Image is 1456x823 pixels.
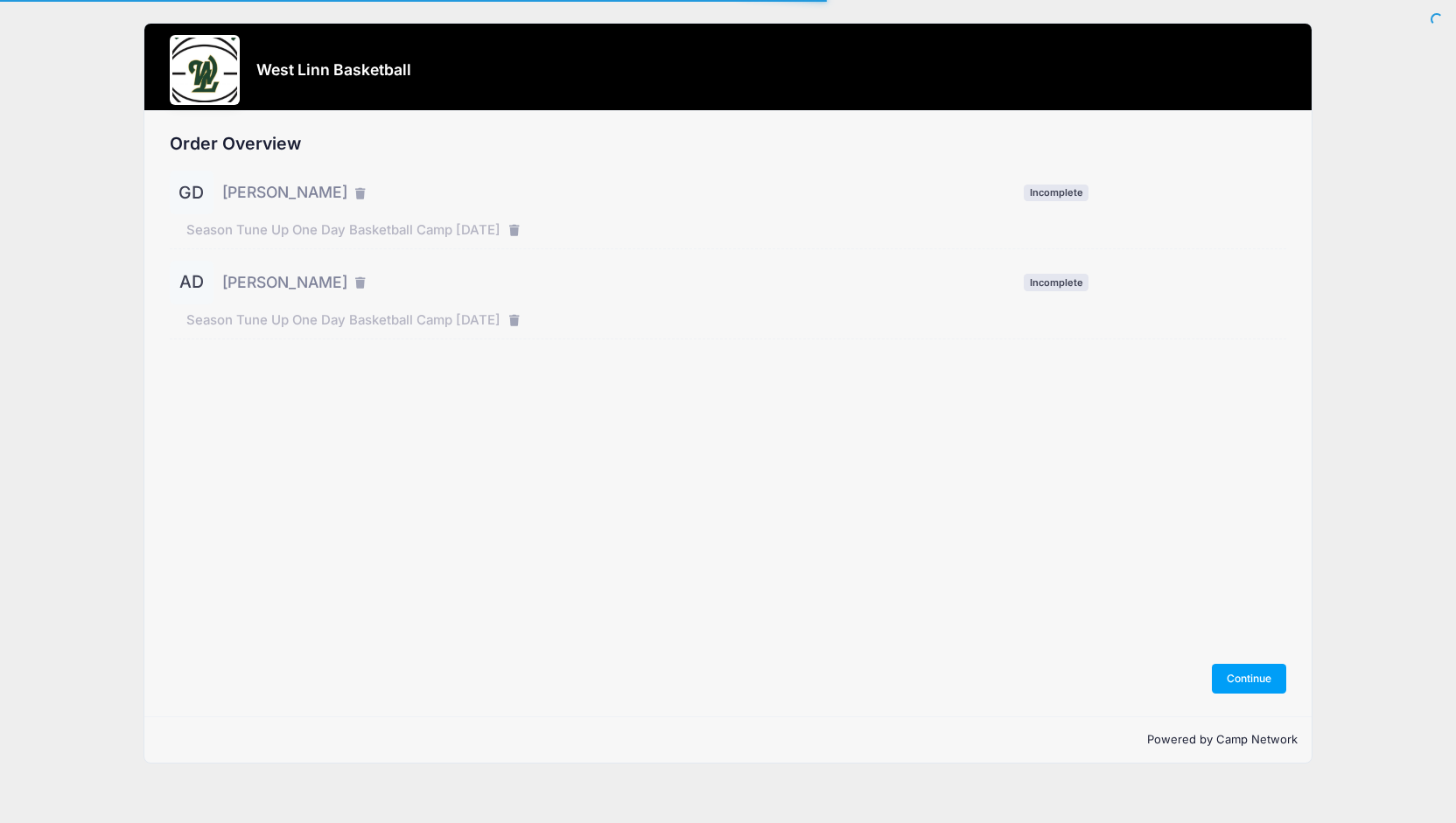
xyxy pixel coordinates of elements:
span: [PERSON_NAME] [222,271,347,294]
p: Powered by Camp Network [158,731,1298,749]
button: Continue [1212,664,1287,694]
h3: West Linn Basketball [256,60,411,79]
div: GD [170,171,213,214]
span: Season Tune Up One Day Basketball Camp [DATE] [186,310,500,330]
span: Incomplete [1024,274,1088,290]
span: Season Tune Up One Day Basketball Camp [DATE] [186,220,500,240]
span: [PERSON_NAME] [222,181,347,204]
h2: Order Overview [170,134,1286,154]
div: AD [170,261,213,304]
span: Incomplete [1024,185,1088,201]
